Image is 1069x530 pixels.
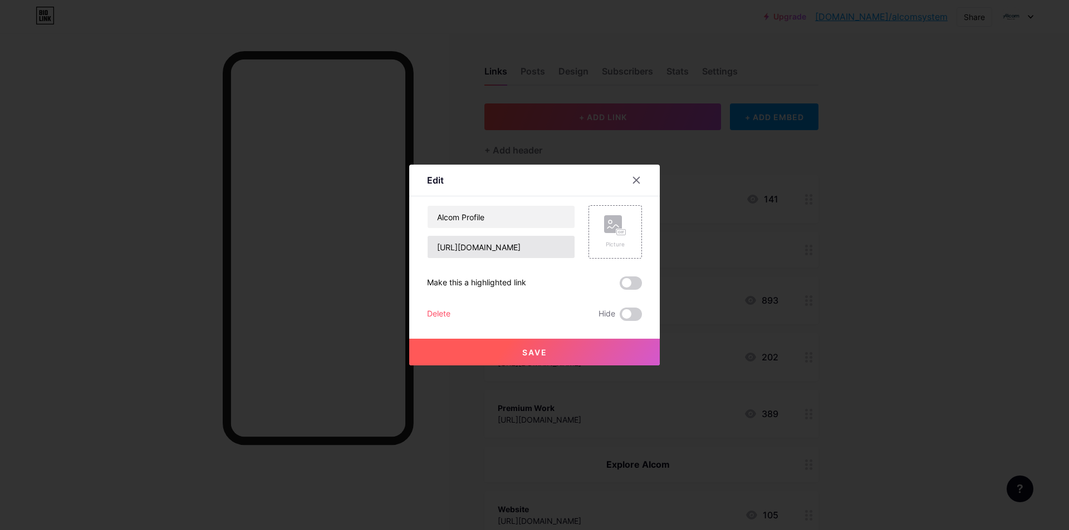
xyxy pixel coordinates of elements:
div: Edit [427,174,444,187]
div: Delete [427,308,450,321]
div: Make this a highlighted link [427,276,526,290]
button: Save [409,339,660,365]
span: Save [522,348,547,357]
input: Title [428,206,575,228]
input: URL [428,236,575,258]
span: Hide [599,308,615,321]
div: Picture [604,240,626,249]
